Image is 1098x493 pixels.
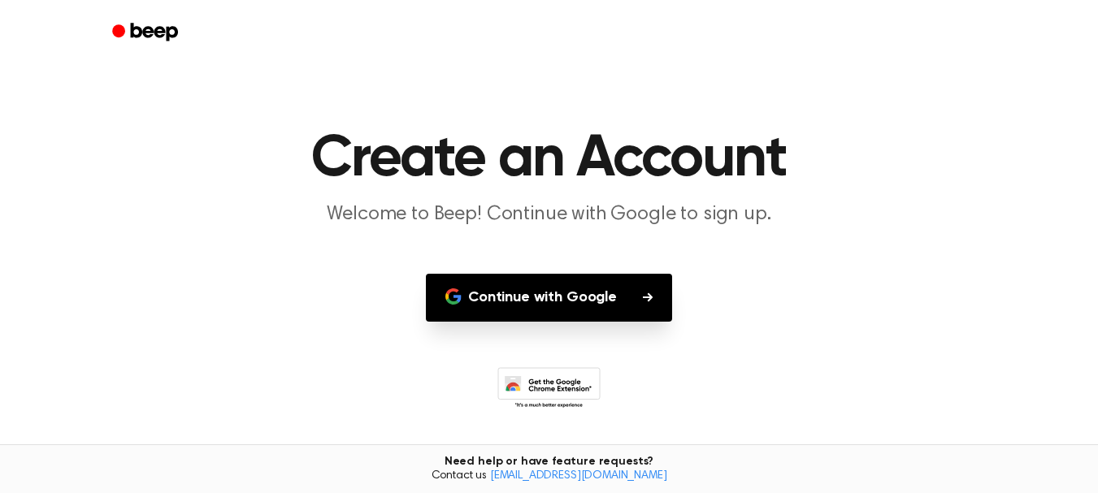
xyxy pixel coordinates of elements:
[490,470,667,482] a: [EMAIL_ADDRESS][DOMAIN_NAME]
[101,17,193,49] a: Beep
[10,469,1088,484] span: Contact us
[426,274,672,322] button: Continue with Google
[133,130,966,188] h1: Create an Account
[237,201,861,228] p: Welcome to Beep! Continue with Google to sign up.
